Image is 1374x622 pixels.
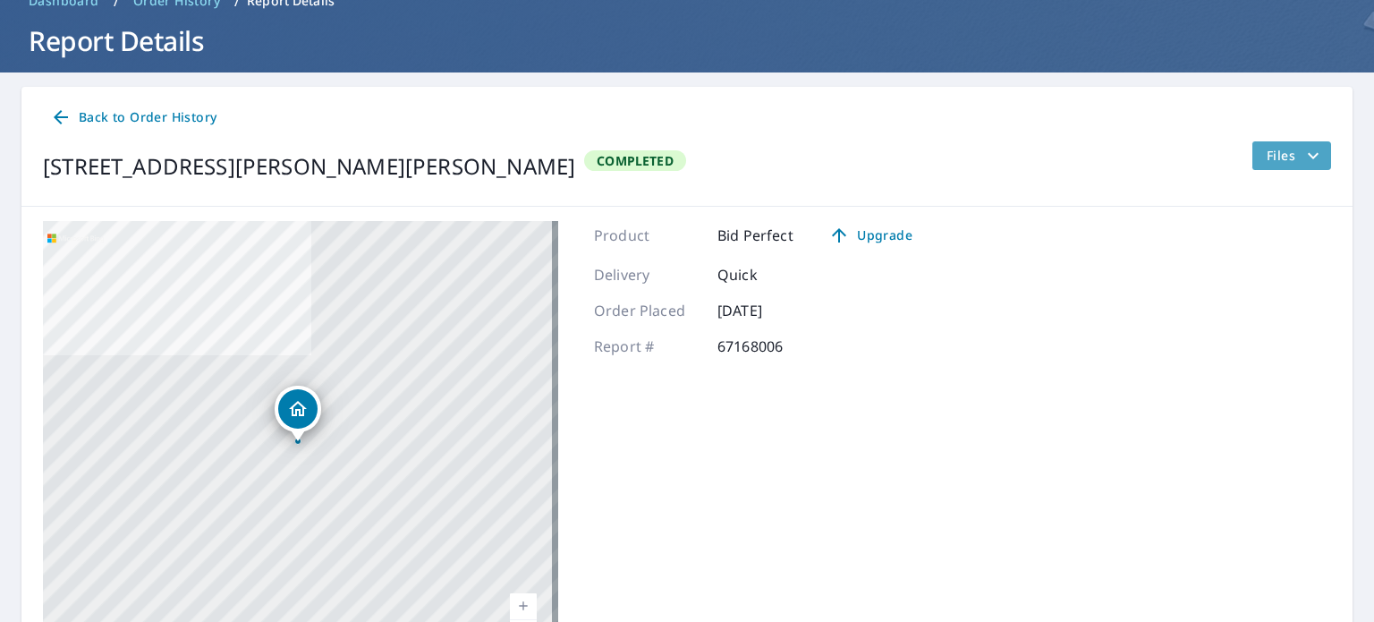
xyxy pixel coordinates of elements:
[717,336,825,357] p: 67168006
[594,336,701,357] p: Report #
[594,264,701,285] p: Delivery
[21,22,1353,59] h1: Report Details
[826,225,916,246] span: Upgrade
[717,300,825,321] p: [DATE]
[717,225,793,246] p: Bid Perfect
[50,107,216,129] span: Back to Order History
[1267,145,1324,166] span: Files
[275,386,321,441] div: Dropped pin, building 1, Residential property, 5751 Chateau Glen Dr Hoschton, GA 30548
[815,221,927,250] a: Upgrade
[43,150,575,183] div: [STREET_ADDRESS][PERSON_NAME][PERSON_NAME]
[717,264,825,285] p: Quick
[1251,141,1331,170] button: filesDropdownBtn-67168006
[43,101,224,134] a: Back to Order History
[586,152,684,169] span: Completed
[594,225,701,246] p: Product
[510,593,537,620] a: Current Level 17, Zoom In
[594,300,701,321] p: Order Placed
